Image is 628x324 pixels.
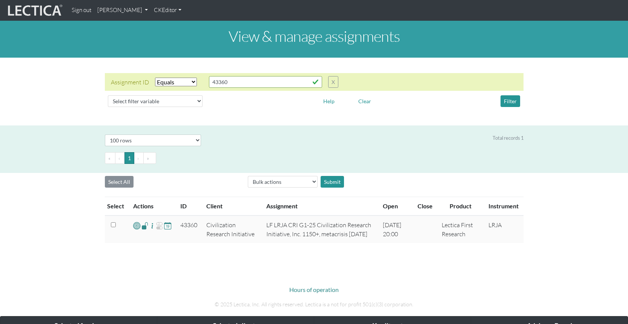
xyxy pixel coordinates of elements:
th: Assignment [262,197,379,216]
ul: Pagination [105,152,524,164]
td: LF LRJA CRI G1-25 Civilization Research Initiative, Inc. 1150+, metacrisis [DATE] [262,215,379,243]
div: Total records 1 [493,134,524,142]
button: Go to page 1 [124,152,134,164]
th: Product [437,197,484,216]
a: [PERSON_NAME] [94,3,151,18]
div: Submit [321,176,344,188]
a: Hours of operation [289,286,339,293]
th: Actions [129,197,176,216]
td: 43360 [176,215,202,243]
p: © 2025 Lectica, Inc. All rights reserved. Lectica is a not for profit 501(c)(3) corporation. [105,300,524,309]
button: Select All [105,176,134,188]
span: Update close date [164,221,171,230]
img: lecticalive [6,3,63,18]
a: CKEditor [151,3,184,18]
a: Help [320,97,338,104]
td: [DATE] 20:00 [378,215,413,243]
th: ID [176,197,202,216]
td: Civilization Research Initiative [202,215,262,243]
th: Instrument [484,197,523,216]
span: Access List [141,221,149,230]
span: Re-open Assignment [156,221,163,230]
th: Client [202,197,262,216]
th: Open [378,197,413,216]
td: LRJA [484,215,523,243]
button: X [328,76,338,88]
th: Select [105,197,129,216]
th: Close [413,197,437,216]
button: Clear [355,95,375,107]
button: Filter [501,95,520,107]
button: Help [320,95,338,107]
a: Sign out [69,3,94,18]
td: Lectica First Research [437,215,484,243]
div: Assignment ID [111,78,149,87]
span: Add VCoLs [133,221,140,230]
span: Assignment Details [149,221,156,230]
